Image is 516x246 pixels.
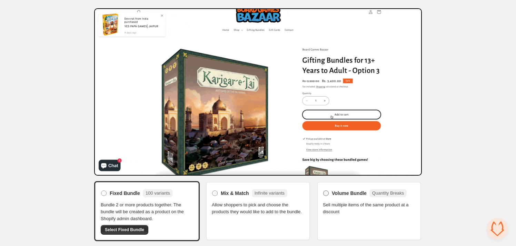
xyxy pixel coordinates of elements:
span: Quantity Breaks [372,190,404,196]
button: Select Fixed Bundle [101,225,148,235]
img: Bundle Preview [94,8,422,176]
span: Mix & Match [221,190,249,197]
span: Select Fixed Bundle [105,227,144,233]
span: Fixed Bundle [110,190,140,197]
a: Open chat [487,218,508,239]
span: Bundle 2 or more products together. The bundle will be created as a product on the Shopify admin ... [101,201,193,222]
span: Sell multiple items of the same product at a discount [323,201,415,215]
span: Volume Bundle [332,190,367,197]
span: 100 variants [146,190,170,196]
span: Allow shoppers to pick and choose the products they would like to add to the bundle. [212,201,304,215]
span: Infinite variants [255,190,285,196]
